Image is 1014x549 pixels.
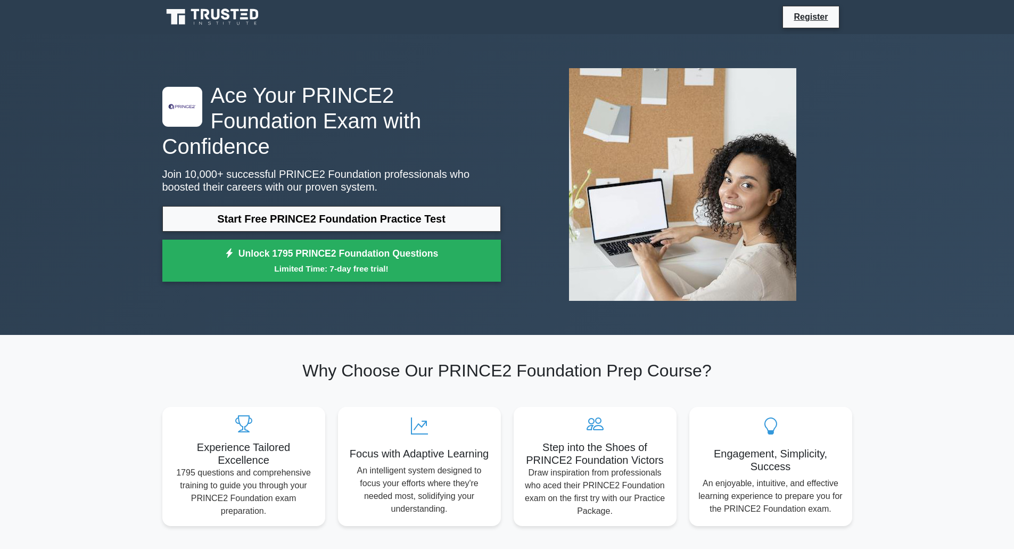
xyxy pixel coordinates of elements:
a: Register [787,10,834,23]
p: Draw inspiration from professionals who aced their PRINCE2 Foundation exam on the first try with ... [522,466,668,518]
small: Limited Time: 7-day free trial! [176,263,488,275]
p: An enjoyable, intuitive, and effective learning experience to prepare you for the PRINCE2 Foundat... [698,477,844,515]
a: Unlock 1795 PRINCE2 Foundation QuestionsLimited Time: 7-day free trial! [162,240,501,282]
h1: Ace Your PRINCE2 Foundation Exam with Confidence [162,83,501,159]
h2: Why Choose Our PRINCE2 Foundation Prep Course? [162,360,852,381]
p: Join 10,000+ successful PRINCE2 Foundation professionals who boosted their careers with our prove... [162,168,501,193]
h5: Focus with Adaptive Learning [347,447,492,460]
h5: Experience Tailored Excellence [171,441,317,466]
p: An intelligent system designed to focus your efforts where they're needed most, solidifying your ... [347,464,492,515]
h5: Step into the Shoes of PRINCE2 Foundation Victors [522,441,668,466]
h5: Engagement, Simplicity, Success [698,447,844,473]
p: 1795 questions and comprehensive training to guide you through your PRINCE2 Foundation exam prepa... [171,466,317,518]
a: Start Free PRINCE2 Foundation Practice Test [162,206,501,232]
